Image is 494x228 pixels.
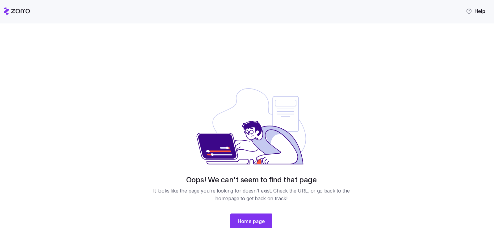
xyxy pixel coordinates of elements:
span: Home page [238,218,265,225]
button: Help [461,5,490,17]
h1: Oops! We can't seem to find that page [186,175,316,184]
span: It looks like the page you’re looking for doesn't exist. Check the URL, or go back to the homepag... [148,187,354,202]
span: Help [466,7,485,15]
